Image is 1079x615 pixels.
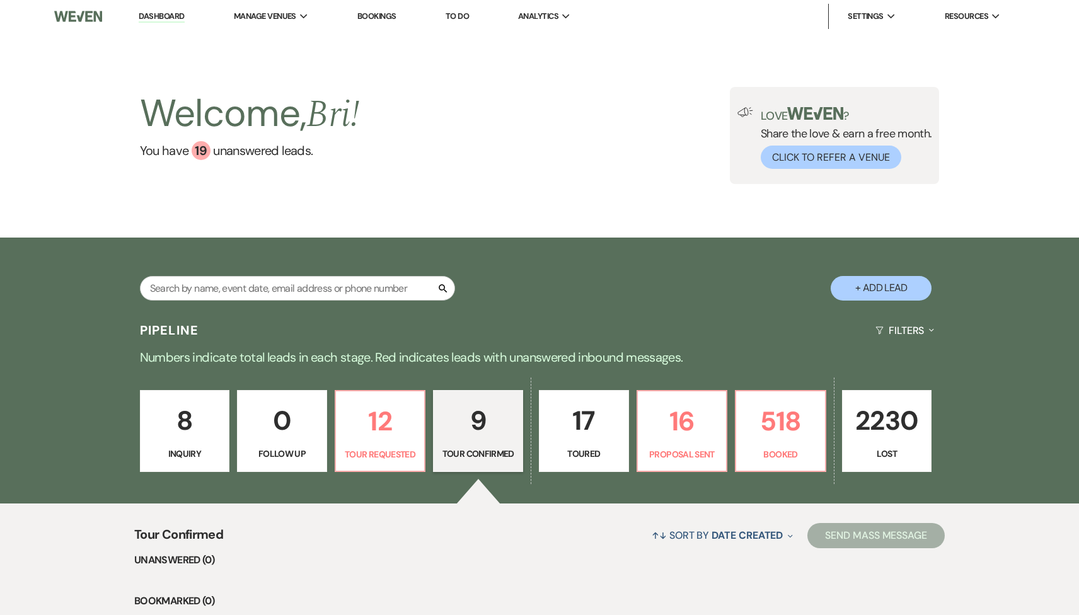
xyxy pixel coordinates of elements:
div: 19 [192,141,211,160]
p: Booked [744,447,817,461]
span: Analytics [518,10,558,23]
button: + Add Lead [831,276,932,301]
div: Share the love & earn a free month. [753,107,932,169]
a: 2230Lost [842,390,932,472]
span: Tour Confirmed [134,525,223,552]
span: Bri ! [306,86,359,144]
p: 2230 [850,399,924,442]
p: Love ? [761,107,932,122]
p: 17 [547,399,621,442]
p: 8 [148,399,222,442]
p: 518 [744,400,817,442]
img: weven-logo-green.svg [787,107,843,120]
a: Dashboard [139,11,184,23]
p: Inquiry [148,447,222,461]
p: Proposal Sent [645,447,719,461]
a: 9Tour Confirmed [433,390,523,472]
p: Tour Requested [343,447,417,461]
p: Toured [547,447,621,461]
li: Unanswered (0) [134,552,945,568]
p: Follow Up [245,447,319,461]
a: 518Booked [735,390,826,472]
a: 0Follow Up [237,390,327,472]
p: 12 [343,400,417,442]
input: Search by name, event date, email address or phone number [140,276,455,301]
span: Manage Venues [234,10,296,23]
a: 8Inquiry [140,390,230,472]
a: 12Tour Requested [335,390,426,472]
a: 17Toured [539,390,629,472]
button: Sort By Date Created [647,519,798,552]
span: Date Created [712,529,783,542]
h2: Welcome, [140,87,359,141]
span: Resources [945,10,988,23]
li: Bookmarked (0) [134,593,945,609]
span: Settings [848,10,884,23]
p: Numbers indicate total leads in each stage. Red indicates leads with unanswered inbound messages. [86,347,993,367]
a: To Do [446,11,469,21]
a: You have 19 unanswered leads. [140,141,359,160]
p: Tour Confirmed [441,447,515,461]
p: Lost [850,447,924,461]
img: Weven Logo [54,3,102,30]
h3: Pipeline [140,321,199,339]
span: ↑↓ [652,529,667,542]
p: 9 [441,399,515,442]
p: 16 [645,400,719,442]
button: Filters [870,314,939,347]
a: Bookings [357,11,396,21]
p: 0 [245,399,319,442]
img: loud-speaker-illustration.svg [737,107,753,117]
button: Click to Refer a Venue [761,146,901,169]
button: Send Mass Message [807,523,945,548]
a: 16Proposal Sent [637,390,728,472]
